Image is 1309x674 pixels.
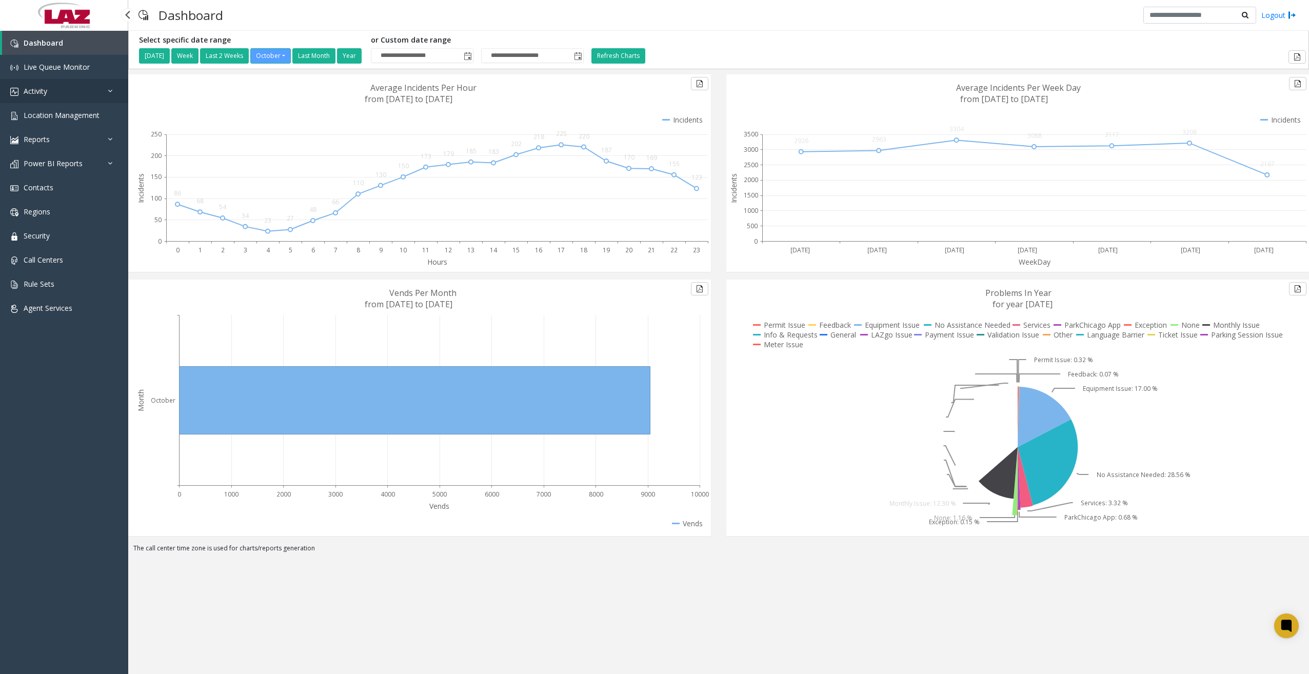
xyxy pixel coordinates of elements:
span: Power BI Reports [24,158,83,168]
text: 11 [422,246,429,254]
button: Last 2 Weeks [200,48,249,64]
text: Incidents [136,173,146,203]
text: 7000 [537,490,551,499]
text: 12 [445,246,452,254]
text: 3088 [1027,131,1042,140]
text: Vends Per Month [389,287,457,299]
text: 170 [624,153,634,162]
img: 'icon' [10,305,18,313]
text: 14 [490,246,498,254]
text: Average Incidents Per Week Day [956,82,1081,93]
text: 10 [400,246,407,254]
span: Activity [24,86,47,96]
text: 179 [443,149,454,158]
text: 6000 [485,490,499,499]
text: 16 [535,246,542,254]
text: 3208 [1182,128,1197,136]
text: 3 [244,246,247,254]
text: 8 [356,246,360,254]
text: 20 [625,246,632,254]
text: [DATE] [867,246,887,254]
text: 3304 [949,125,964,133]
text: 18 [580,246,587,254]
text: 23 [264,216,271,225]
span: Live Queue Monitor [24,62,90,72]
button: Week [171,48,199,64]
button: Refresh Charts [591,48,645,64]
text: 0 [158,237,162,246]
img: 'icon' [10,160,18,168]
text: 150 [398,162,409,170]
text: 218 [533,132,544,141]
button: Export to pdf [1288,50,1306,64]
text: 2 [221,246,225,254]
text: 68 [196,196,204,205]
text: WeekDay [1019,257,1051,267]
img: 'icon' [10,184,18,192]
button: Export to pdf [1289,77,1306,90]
text: Average Incidents Per Hour [370,82,477,93]
text: from [DATE] to [DATE] [365,93,452,105]
span: Security [24,231,50,241]
text: 9000 [641,490,655,499]
text: 110 [353,179,364,187]
text: 34 [242,211,249,220]
text: 187 [601,146,612,154]
text: 183 [488,147,499,156]
img: 'icon' [10,39,18,48]
text: 1000 [744,206,758,215]
h5: Select specific date range [139,36,363,45]
text: 86 [174,189,181,197]
text: ParkChicago App: 0.68 % [1064,513,1138,522]
text: 130 [375,170,386,179]
text: 22 [670,246,678,254]
text: 5000 [432,490,447,499]
text: 27 [287,214,294,223]
text: 250 [151,130,162,138]
text: 19 [603,246,610,254]
a: Dashboard [2,31,128,55]
span: Toggle popup [572,49,583,63]
text: 8000 [589,490,603,499]
text: Exception: 0.15 % [929,518,980,526]
button: Export to pdf [1289,282,1306,295]
text: 21 [648,246,655,254]
text: 123 [691,173,702,182]
text: Monthly Issue: 12.30 % [889,499,956,508]
button: October [250,48,291,64]
text: 169 [646,153,657,162]
button: Export to pdf [691,282,708,295]
span: Reports [24,134,50,144]
text: 2000 [744,175,758,184]
span: Rule Sets [24,279,54,289]
text: 4 [266,246,270,254]
text: Hours [427,257,447,267]
img: 'icon' [10,88,18,96]
h5: or Custom date range [371,36,584,45]
text: Feedback: 0.07 % [1068,370,1119,379]
text: from [DATE] to [DATE] [960,93,1048,105]
text: 10000 [691,490,709,499]
img: 'icon' [10,112,18,120]
span: Agent Services [24,303,72,313]
img: pageIcon [138,3,148,28]
text: 2926 [794,136,808,145]
img: logout [1288,10,1296,21]
text: 3000 [744,145,758,154]
text: 54 [219,203,227,211]
text: Services: 3.32 % [1081,499,1128,507]
text: 200 [151,151,162,160]
text: 2167 [1260,160,1275,168]
text: 6 [311,246,315,254]
text: 3117 [1105,130,1119,139]
text: [DATE] [1254,246,1274,254]
text: Month [136,389,146,411]
span: Regions [24,207,50,216]
text: [DATE] [1018,246,1037,254]
span: Dashboard [24,38,63,48]
text: Incidents [729,173,739,203]
text: from [DATE] to [DATE] [365,299,452,310]
text: 1 [199,246,202,254]
text: 7 [334,246,338,254]
img: 'icon' [10,281,18,289]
